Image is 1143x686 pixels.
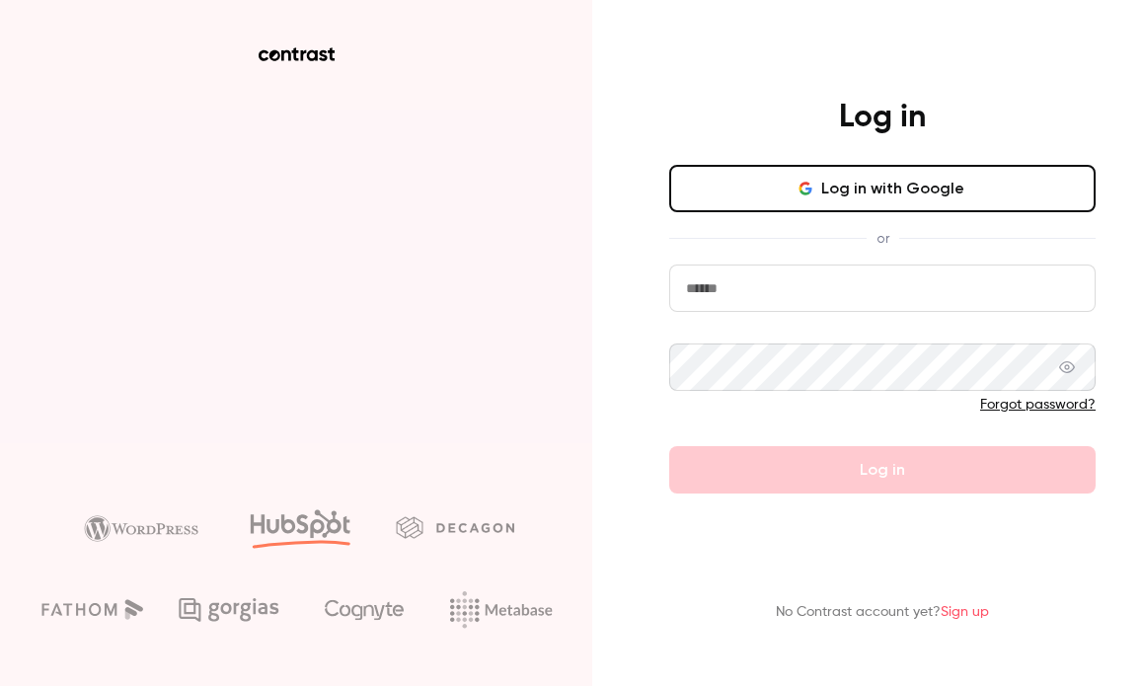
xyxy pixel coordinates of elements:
img: decagon [396,516,514,538]
a: Sign up [941,605,989,619]
h4: Log in [839,98,926,137]
button: Log in with Google [669,165,1096,212]
p: No Contrast account yet? [776,602,989,623]
a: Forgot password? [980,398,1096,412]
span: or [867,228,899,249]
